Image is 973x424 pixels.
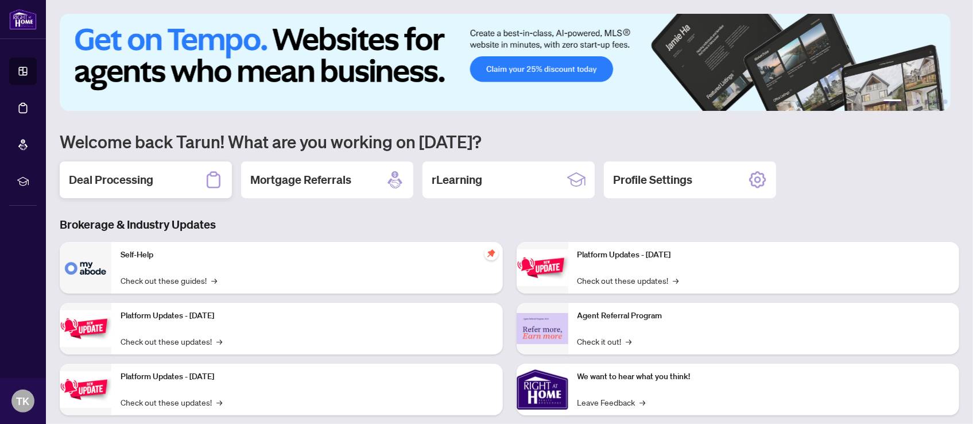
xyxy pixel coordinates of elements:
[577,371,951,383] p: We want to hear what you think!
[121,396,222,408] a: Check out these updates!→
[17,393,30,409] span: TK
[216,335,222,348] span: →
[577,335,632,348] a: Check it out!→
[9,9,37,30] img: logo
[69,172,153,188] h2: Deal Processing
[927,384,962,418] button: Open asap
[577,396,646,408] a: Leave Feedback→
[934,99,939,104] button: 5
[517,249,568,286] img: Platform Updates - June 23, 2025
[432,172,482,188] h2: rLearning
[121,371,494,383] p: Platform Updates - [DATE]
[906,99,911,104] button: 2
[60,14,951,111] img: Slide 0
[60,130,959,152] h1: Welcome back Tarun! What are you working on [DATE]?
[60,242,111,294] img: Self-Help
[943,99,948,104] button: 6
[60,371,111,407] img: Platform Updates - July 21, 2025
[517,364,568,415] img: We want to hear what you think!
[883,99,902,104] button: 1
[640,396,646,408] span: →
[925,99,929,104] button: 4
[577,310,951,322] p: Agent Referral Program
[916,99,920,104] button: 3
[216,396,222,408] span: →
[121,335,222,348] a: Check out these updates!→
[250,172,351,188] h2: Mortgage Referrals
[577,274,679,287] a: Check out these updates!→
[673,274,679,287] span: →
[211,274,217,287] span: →
[484,246,498,260] span: pushpin
[121,310,494,322] p: Platform Updates - [DATE]
[121,249,494,261] p: Self-Help
[517,313,568,345] img: Agent Referral Program
[60,217,959,233] h3: Brokerage & Industry Updates
[121,274,217,287] a: Check out these guides!→
[626,335,632,348] span: →
[577,249,951,261] p: Platform Updates - [DATE]
[60,310,111,346] img: Platform Updates - September 16, 2025
[613,172,692,188] h2: Profile Settings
